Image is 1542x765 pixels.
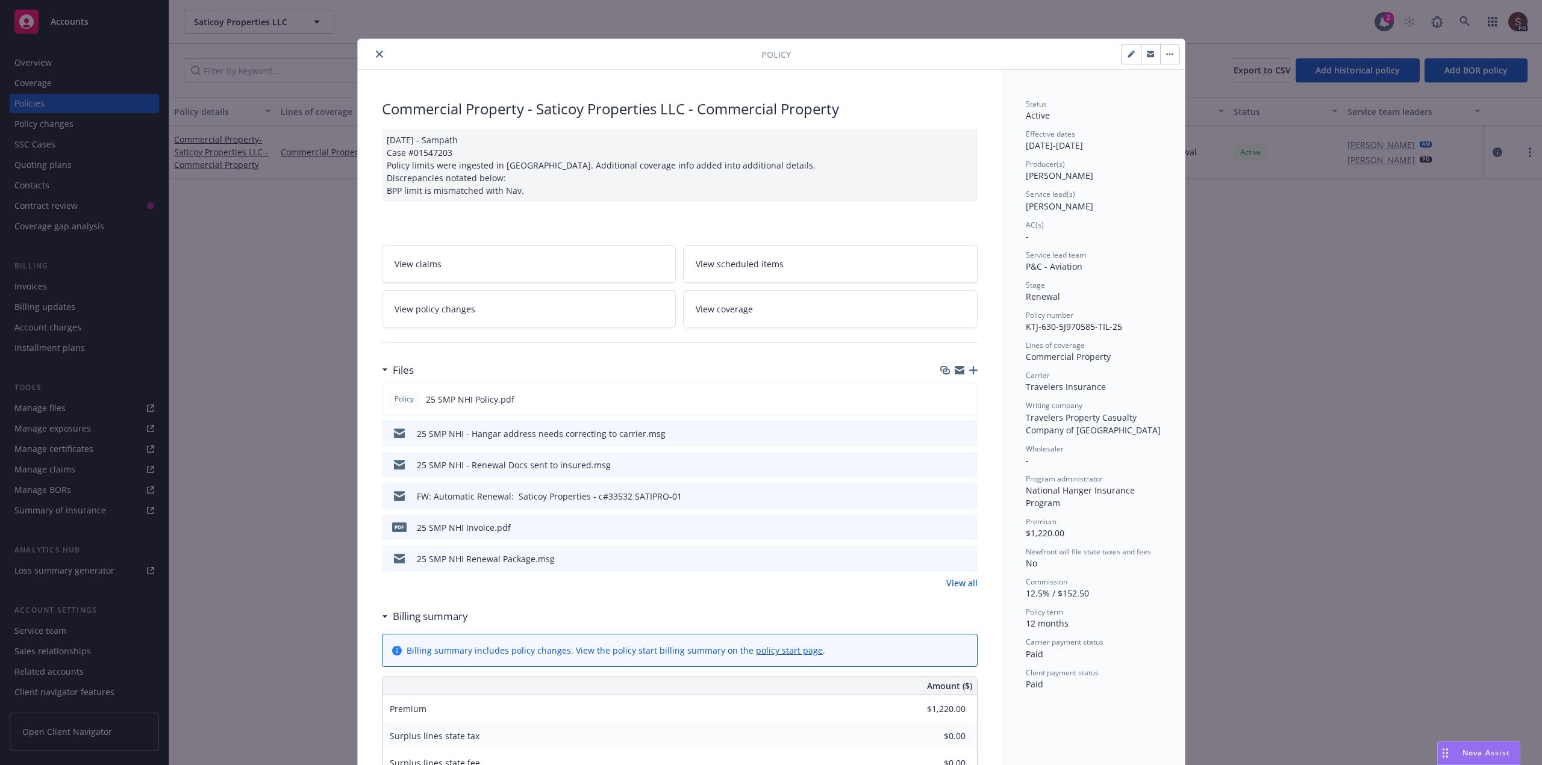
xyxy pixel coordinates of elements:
span: Newfront will file state taxes and fees [1026,547,1151,557]
span: Paid [1026,648,1043,660]
span: 25 SMP NHI Policy.pdf [426,393,514,406]
h3: Billing summary [393,609,468,624]
span: Nova Assist [1462,748,1510,758]
button: download file [943,459,952,471]
span: 12.5% / $152.50 [1026,587,1089,599]
span: View coverage [696,303,753,315]
span: Writing company [1026,400,1082,410]
span: No [1026,557,1037,569]
a: View policy changes [382,290,676,328]
span: pdf [392,522,407,531]
span: Policy term [1026,607,1063,617]
button: preview file [962,459,973,471]
button: download file [942,393,952,406]
div: Commercial Property - Saticoy Properties LLC - Commercial Property [382,99,978,119]
span: Program administrator [1026,474,1103,484]
span: Producer(s) [1026,159,1065,169]
span: Lines of coverage [1026,340,1085,350]
span: View policy changes [395,303,475,315]
span: - [1026,231,1029,242]
div: [DATE] - [DATE] [1026,129,1161,152]
span: Carrier [1026,370,1050,380]
span: Carrier payment status [1026,637,1103,647]
span: Active [1026,110,1050,121]
button: download file [943,490,952,503]
a: View scheduled items [683,245,978,283]
span: View claims [395,258,442,270]
div: Billing summary [382,609,468,624]
div: Files [382,362,414,378]
button: download file [943,521,952,534]
h3: Files [393,362,414,378]
span: KTJ-630-5J970585-TIL-25 [1026,321,1122,332]
a: View all [946,577,978,589]
span: Commission [1026,577,1067,587]
button: download file [943,427,952,440]
button: preview file [962,427,973,440]
input: 0.00 [894,700,973,718]
span: Stage [1026,280,1045,290]
span: $1,220.00 [1026,527,1064,539]
button: preview file [962,521,973,534]
span: [PERSON_NAME] [1026,170,1093,181]
div: Billing summary includes policy changes. View the policy start billing summary on the . [407,644,825,657]
button: preview file [961,393,972,406]
span: - [1026,454,1029,466]
span: Paid [1026,678,1043,690]
span: View scheduled items [696,258,784,270]
span: AC(s) [1026,220,1044,230]
span: Policy [761,48,791,61]
button: preview file [962,490,973,503]
span: Amount ($) [927,680,972,692]
span: Renewal [1026,291,1060,302]
button: close [372,47,387,61]
input: 0.00 [894,727,973,745]
div: 25 SMP NHI - Hangar address needs correcting to carrier.msg [417,427,666,440]
div: 25 SMP NHI Renewal Package.msg [417,553,555,565]
div: 25 SMP NHI Invoice.pdf [417,521,511,534]
span: Policy number [1026,310,1073,320]
span: Premium [390,703,426,714]
span: Service lead(s) [1026,189,1075,199]
span: [PERSON_NAME] [1026,200,1093,212]
span: Surplus lines state tax [390,730,479,742]
span: National Hanger Insurance Program [1026,485,1137,509]
span: Travelers Insurance [1026,381,1106,392]
button: preview file [962,553,973,565]
div: 25 SMP NHI - Renewal Docs sent to insured.msg [417,459,611,471]
a: View claims [382,245,676,283]
span: Travelers Property Casualty Company of [GEOGRAPHIC_DATA] [1026,412,1161,436]
span: Premium [1026,516,1057,527]
span: Commercial Property [1026,351,1111,362]
span: Effective dates [1026,129,1075,139]
button: Nova Assist [1437,741,1520,765]
span: Wholesaler [1026,444,1064,454]
span: Client payment status [1026,667,1099,678]
span: Service lead team [1026,250,1086,260]
a: policy start page [756,645,823,656]
button: download file [943,553,952,565]
span: 12 months [1026,618,1069,629]
span: Status [1026,99,1047,109]
div: Drag to move [1438,742,1453,764]
span: Policy [392,394,416,404]
span: P&C - Aviation [1026,261,1082,272]
div: [DATE] - Sampath Case #01547203 Policy limits were ingested in [GEOGRAPHIC_DATA]. Additional cove... [382,129,978,202]
a: View coverage [683,290,978,328]
div: FW: Automatic Renewal: Saticoy Properties - c#33532 SATIPRO-01 [417,490,682,503]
